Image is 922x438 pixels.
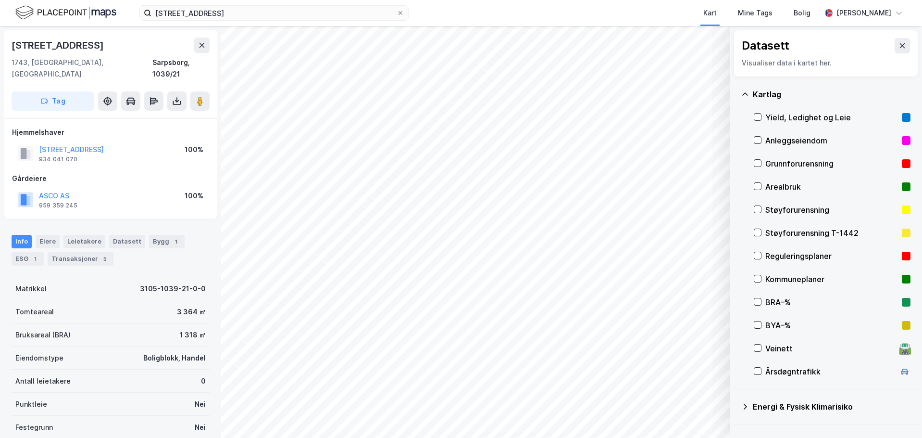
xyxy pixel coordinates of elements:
[742,38,789,53] div: Datasett
[185,144,203,155] div: 100%
[15,329,71,341] div: Bruksareal (BRA)
[15,422,53,433] div: Festegrunn
[36,235,60,248] div: Eiere
[15,352,63,364] div: Eiendomstype
[15,306,54,318] div: Tomteareal
[753,89,910,100] div: Kartlag
[874,392,922,438] div: Kontrollprogram for chat
[15,283,47,295] div: Matrikkel
[151,6,397,20] input: Søk på adresse, matrikkel, gårdeiere, leietakere eller personer
[140,283,206,295] div: 3105-1039-21-0-0
[703,7,717,19] div: Kart
[30,254,40,264] div: 1
[765,227,898,239] div: Støyforurensning T-1442
[12,57,152,80] div: 1743, [GEOGRAPHIC_DATA], [GEOGRAPHIC_DATA]
[12,235,32,248] div: Info
[195,422,206,433] div: Nei
[149,235,185,248] div: Bygg
[836,7,891,19] div: [PERSON_NAME]
[765,204,898,216] div: Støyforurensning
[48,252,113,266] div: Transaksjoner
[152,57,210,80] div: Sarpsborg, 1039/21
[185,190,203,202] div: 100%
[12,173,209,184] div: Gårdeiere
[765,343,895,354] div: Veinett
[171,237,181,246] div: 1
[742,57,910,69] div: Visualiser data i kartet her.
[39,155,77,163] div: 934 041 070
[794,7,810,19] div: Bolig
[180,329,206,341] div: 1 318 ㎡
[15,375,71,387] div: Antall leietakere
[195,399,206,410] div: Nei
[753,401,910,412] div: Energi & Fysisk Klimarisiko
[765,158,898,169] div: Grunnforurensning
[765,273,898,285] div: Kommuneplaner
[765,181,898,193] div: Arealbruk
[874,392,922,438] iframe: Chat Widget
[177,306,206,318] div: 3 364 ㎡
[12,252,44,266] div: ESG
[109,235,145,248] div: Datasett
[12,127,209,138] div: Hjemmelshaver
[12,91,94,111] button: Tag
[12,38,106,53] div: [STREET_ADDRESS]
[738,7,772,19] div: Mine Tags
[15,399,47,410] div: Punktleie
[765,296,898,308] div: BRA–%
[100,254,110,264] div: 5
[765,135,898,146] div: Anleggseiendom
[765,112,898,123] div: Yield, Ledighet og Leie
[143,352,206,364] div: Boligblokk, Handel
[63,235,105,248] div: Leietakere
[898,342,911,355] div: 🛣️
[201,375,206,387] div: 0
[765,366,895,377] div: Årsdøgntrafikk
[765,320,898,331] div: BYA–%
[765,250,898,262] div: Reguleringsplaner
[39,202,77,209] div: 959 359 245
[15,4,116,21] img: logo.f888ab2527a4732fd821a326f86c7f29.svg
